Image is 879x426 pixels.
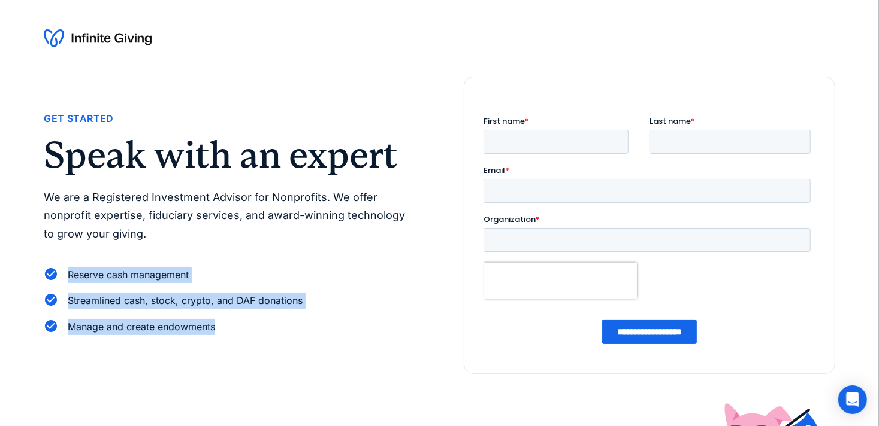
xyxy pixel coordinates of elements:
[44,136,415,174] h2: Speak with an expert
[484,115,815,354] iframe: Form 0
[68,293,303,309] div: Streamlined cash, stock, crypto, and DAF donations
[838,385,867,414] div: Open Intercom Messenger
[68,267,189,283] div: Reserve cash management
[44,188,415,244] p: We are a Registered Investment Advisor for Nonprofits. We offer nonprofit expertise, fiduciary se...
[68,319,215,335] div: Manage and create endowments
[44,111,113,127] div: Get Started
